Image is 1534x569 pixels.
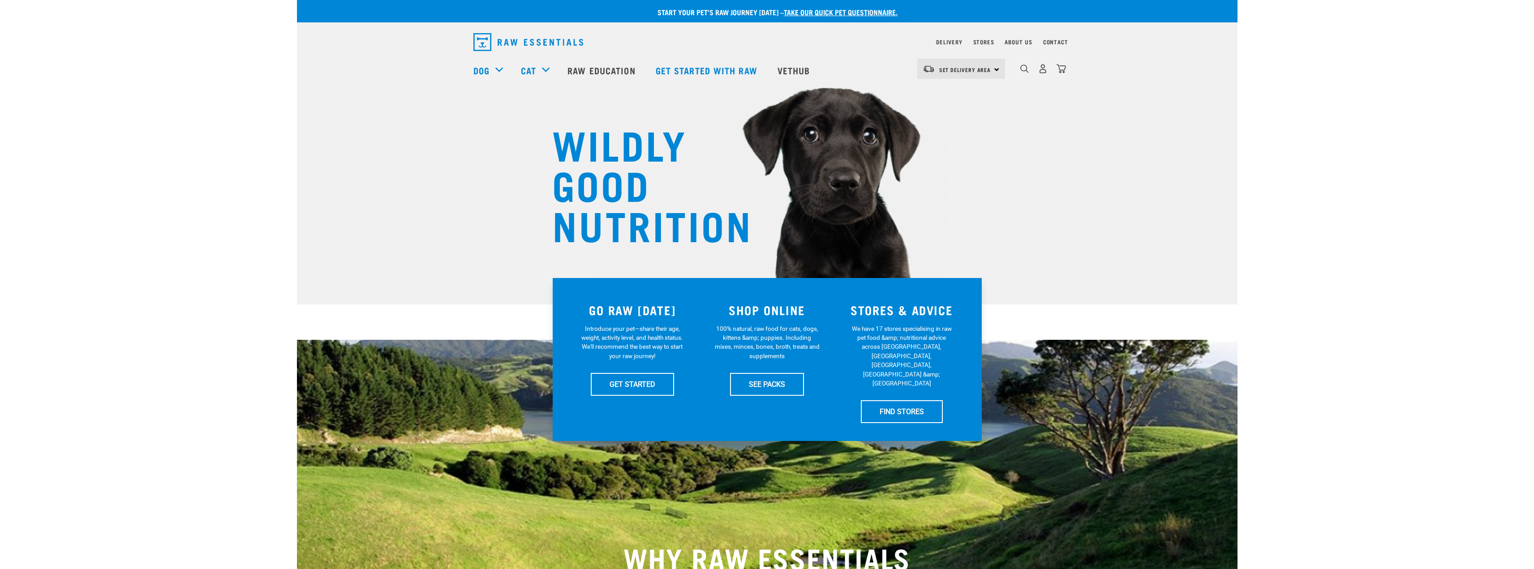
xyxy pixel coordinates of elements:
a: Cat [521,64,536,77]
img: Raw Essentials Logo [473,33,583,51]
a: Get started with Raw [647,52,769,88]
a: GET STARTED [591,373,674,395]
h3: STORES & ADVICE [840,303,964,317]
p: We have 17 stores specialising in raw pet food &amp; nutritional advice across [GEOGRAPHIC_DATA],... [849,324,954,388]
h3: GO RAW [DATE] [571,303,695,317]
a: Vethub [769,52,821,88]
a: Contact [1043,40,1068,43]
span: Set Delivery Area [939,68,991,71]
img: home-icon-1@2x.png [1020,64,1029,73]
a: SEE PACKS [730,373,804,395]
a: Stores [973,40,994,43]
nav: dropdown navigation [466,30,1068,55]
img: van-moving.png [923,65,935,73]
a: Delivery [936,40,962,43]
a: Raw Education [559,52,646,88]
img: user.png [1038,64,1048,73]
a: take our quick pet questionnaire. [784,10,898,14]
nav: dropdown navigation [297,52,1238,88]
p: 100% natural, raw food for cats, dogs, kittens &amp; puppies. Including mixes, minces, bones, bro... [714,324,820,361]
a: Dog [473,64,490,77]
h1: WILDLY GOOD NUTRITION [552,123,731,244]
a: About Us [1005,40,1032,43]
h3: SHOP ONLINE [705,303,829,317]
p: Start your pet’s raw journey [DATE] – [304,7,1244,17]
img: home-icon@2x.png [1057,64,1066,73]
a: FIND STORES [861,400,943,423]
p: Introduce your pet—share their age, weight, activity level, and health status. We'll recommend th... [580,324,685,361]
